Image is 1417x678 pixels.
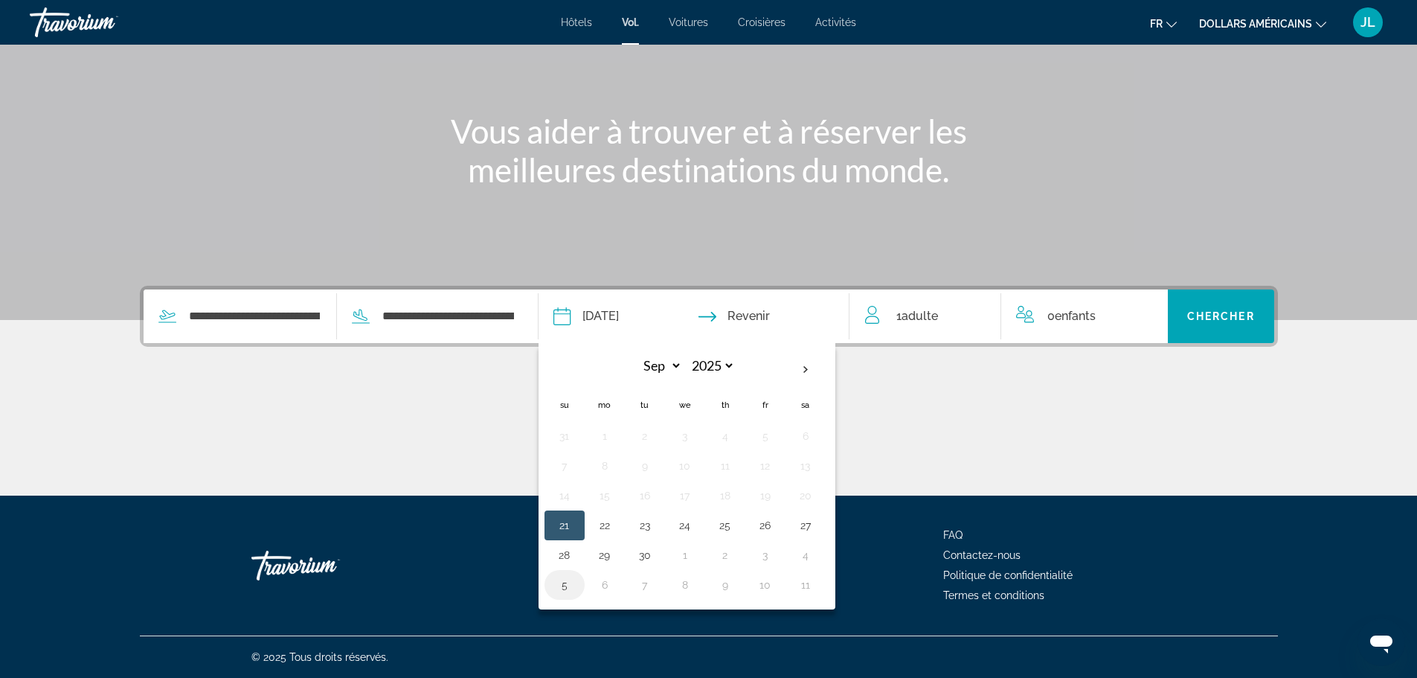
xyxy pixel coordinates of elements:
a: FAQ [943,529,963,541]
h1: Vous aider à trouver et à réserver les meilleures destinations du monde. [430,112,988,189]
div: Search widget [144,290,1274,343]
button: Day 8 [593,455,617,476]
button: Day 22 [593,515,617,536]
font: fr [1150,18,1163,30]
button: Day 18 [713,485,737,506]
iframe: Bouton de lancement de la fenêtre de messagerie [1357,618,1405,666]
button: Day 25 [713,515,737,536]
button: Day 12 [754,455,777,476]
button: Day 19 [754,485,777,506]
button: Day 6 [593,575,617,595]
a: Vol. [622,16,639,28]
button: Changer de devise [1199,13,1326,34]
button: Day 10 [673,455,697,476]
button: Day 11 [713,455,737,476]
button: Day 4 [713,426,737,447]
button: Day 11 [794,575,817,595]
button: Day 28 [553,545,576,566]
font: dollars américains [1199,18,1312,30]
button: Day 20 [794,485,817,506]
button: Day 17 [673,485,697,506]
span: Enfants [1055,309,1096,323]
button: Day 1 [673,545,697,566]
button: Day 3 [754,545,777,566]
span: 0 [1047,306,1096,327]
button: Day 30 [633,545,657,566]
button: Day 4 [794,545,817,566]
span: 1 [896,306,938,327]
font: JL [1360,14,1375,30]
button: Travelers: 1 adult, 0 children [850,290,1169,343]
button: Day 10 [754,575,777,595]
span: Adulte [902,309,938,323]
button: Changer de langue [1150,13,1177,34]
button: Day 27 [794,515,817,536]
button: Day 23 [633,515,657,536]
button: Day 7 [633,575,657,595]
a: Termes et conditions [943,589,1044,601]
button: Day 21 [553,515,576,536]
button: Day 9 [633,455,657,476]
a: Contactez-nous [943,549,1021,561]
button: Day 9 [713,575,737,595]
button: Depart date: Sep 21, 2025 [553,290,619,343]
button: Day 14 [553,485,576,506]
a: Croisières [738,16,785,28]
a: Voitures [669,16,708,28]
button: Day 2 [633,426,657,447]
a: Politique de confidentialité [943,569,1073,581]
button: Menu utilisateur [1349,7,1387,38]
a: Hôtels [561,16,592,28]
button: Return date [698,290,770,343]
button: Day 1 [593,426,617,447]
a: Activités [815,16,856,28]
button: Day 6 [794,426,817,447]
button: Day 13 [794,455,817,476]
button: Chercher [1168,290,1274,343]
span: Chercher [1187,310,1255,322]
button: Day 24 [673,515,697,536]
button: Day 8 [673,575,697,595]
button: Day 29 [593,545,617,566]
a: Travorium [251,543,400,588]
button: Day 5 [754,426,777,447]
select: Select month [634,353,682,379]
button: Day 31 [553,426,576,447]
button: Day 15 [593,485,617,506]
button: Day 2 [713,545,737,566]
button: Day 3 [673,426,697,447]
select: Select year [687,353,735,379]
a: Travorium [30,3,179,42]
button: Day 26 [754,515,777,536]
button: Day 5 [553,575,576,595]
button: Day 16 [633,485,657,506]
font: © 2025 Tous droits réservés. [251,651,388,663]
button: Day 7 [553,455,576,476]
button: Next month [785,353,826,387]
